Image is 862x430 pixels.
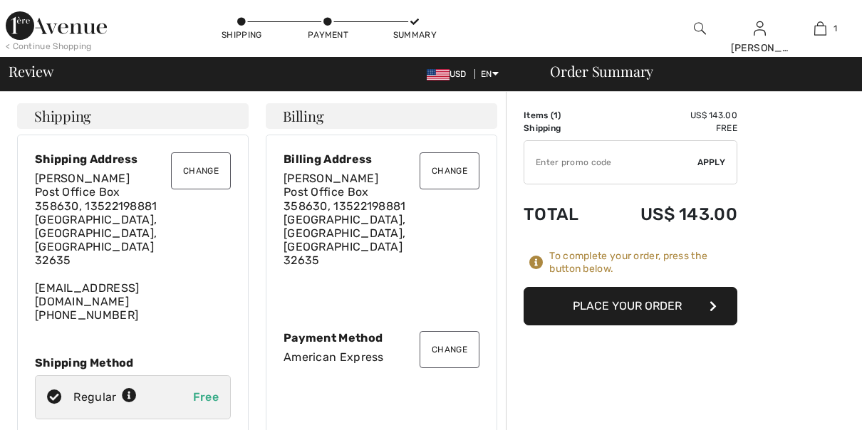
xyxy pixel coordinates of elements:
span: Review [9,64,53,78]
div: Shipping Address [35,152,231,166]
div: < Continue Shopping [6,40,92,53]
td: Items ( ) [524,109,601,122]
span: Apply [697,156,726,169]
img: US Dollar [427,69,450,80]
span: Free [193,390,219,404]
img: search the website [694,20,706,37]
div: Regular [73,389,137,406]
span: [PERSON_NAME] [35,172,130,185]
div: Billing Address [284,152,479,166]
div: Payment [307,28,350,41]
span: Billing [283,109,323,123]
td: Free [601,122,737,135]
div: Order Summary [533,64,853,78]
div: [EMAIL_ADDRESS][DOMAIN_NAME] [PHONE_NUMBER] [35,172,231,322]
div: Shipping Method [35,356,231,369]
span: USD [427,69,472,79]
input: Promo code [524,141,697,184]
div: To complete your order, press the button below. [549,250,737,276]
div: Shipping [220,28,263,41]
span: [PERSON_NAME] [284,172,378,185]
button: Change [171,152,231,189]
td: Shipping [524,122,601,135]
div: Summary [393,28,436,41]
div: American Express [284,350,479,364]
span: Shipping [34,109,91,123]
a: 1 [791,20,850,37]
button: Place Your Order [524,287,737,325]
td: US$ 143.00 [601,109,737,122]
span: EN [481,69,499,79]
span: Post Office Box 358630, 13522198881 [GEOGRAPHIC_DATA], [GEOGRAPHIC_DATA], [GEOGRAPHIC_DATA] 32635 [35,185,157,267]
button: Change [420,152,479,189]
span: Post Office Box 358630, 13522198881 [GEOGRAPHIC_DATA], [GEOGRAPHIC_DATA], [GEOGRAPHIC_DATA] 32635 [284,185,406,267]
td: Total [524,190,601,238]
span: 1 [834,22,837,35]
span: 1 [554,110,558,120]
img: My Bag [814,20,826,37]
button: Change [420,331,479,368]
a: Sign In [754,21,766,35]
td: US$ 143.00 [601,190,737,238]
img: 1ère Avenue [6,11,107,40]
div: Payment Method [284,331,479,345]
div: [PERSON_NAME] [731,41,790,56]
img: My Info [754,20,766,37]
